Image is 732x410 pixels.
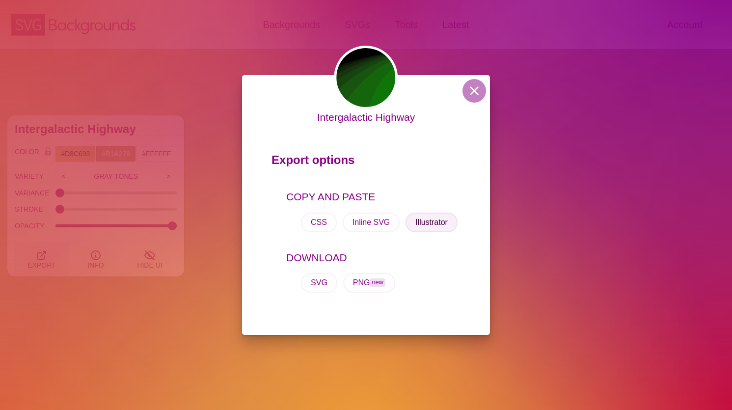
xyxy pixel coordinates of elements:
p: DOWNLOAD [286,250,461,266]
button: Inline SVG [343,213,400,232]
span: new [370,278,385,287]
img: green to black rings rippling away from corner [334,46,398,109]
button: PNGnew [343,273,395,293]
button: Illustrator [406,213,458,232]
p: Intergalactic Highway [317,109,415,125]
button: SVG [301,273,337,293]
p: COPY AND PASTE [286,189,461,205]
p: Export options [271,149,461,176]
button: CSS [301,213,337,232]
